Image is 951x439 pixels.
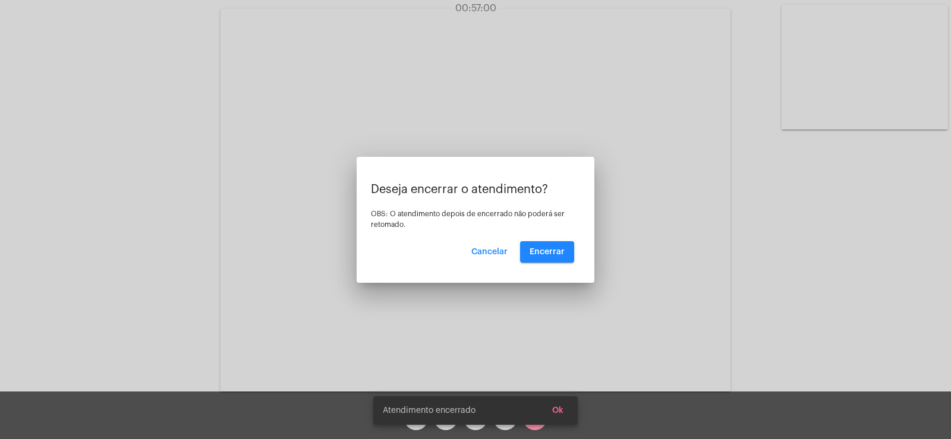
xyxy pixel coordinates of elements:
[455,4,496,13] span: 00:57:00
[462,241,517,263] button: Cancelar
[383,405,475,416] span: Atendimento encerrado
[471,248,508,256] span: Cancelar
[371,210,565,228] span: OBS: O atendimento depois de encerrado não poderá ser retomado.
[530,248,565,256] span: Encerrar
[371,183,580,196] p: Deseja encerrar o atendimento?
[520,241,574,263] button: Encerrar
[552,406,563,415] span: Ok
